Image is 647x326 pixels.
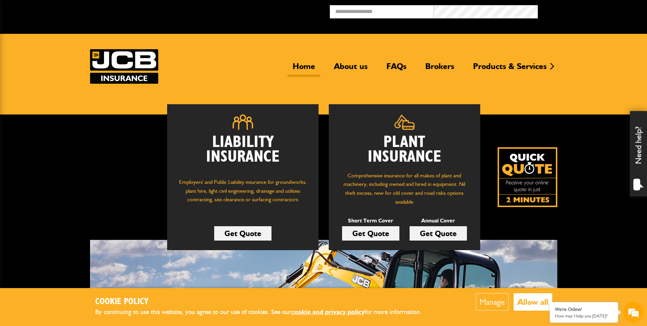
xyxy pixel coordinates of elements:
a: Products & Services [468,61,552,77]
a: Get your insurance quote isn just 2-minutes [498,147,557,207]
img: Quick Quote [498,147,557,207]
a: Get Quote [410,226,467,241]
a: Brokers [420,61,459,77]
a: Get Quote [342,226,399,241]
a: Get Quote [214,226,271,241]
button: Broker Login [538,5,642,16]
div: Need help? [630,111,647,196]
a: FAQs [381,61,412,77]
a: About us [329,61,373,77]
h2: Plant Insurance [339,135,470,164]
img: JCB Insurance Services logo [90,49,158,84]
p: Annual Cover [410,216,467,225]
button: Manage [476,293,509,311]
p: Comprehensive insurance for all makes of plant and machinery, including owned and hired in equipm... [339,171,470,206]
p: How may I help you today? [555,313,613,318]
a: cookie and privacy policy [291,308,365,316]
button: Allow all [514,293,552,311]
div: We're Online! [555,307,613,312]
h2: Liability Insurance [177,135,308,171]
a: JCB Insurance Services [90,49,158,84]
p: By continuing to use this website, you agree to our use of cookies. See our for more information. [95,307,433,317]
h2: Cookie Policy [95,297,433,307]
p: Employers' and Public Liability insurance for groundworks, plant hire, light civil engineering, d... [177,178,308,210]
a: Home [288,61,320,77]
p: Short Term Cover [342,216,399,225]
